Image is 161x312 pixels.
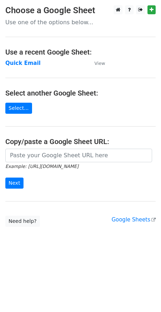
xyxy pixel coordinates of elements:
[5,89,156,97] h4: Select another Google Sheet:
[94,61,105,66] small: View
[5,164,78,169] small: Example: [URL][DOMAIN_NAME]
[5,137,156,146] h4: Copy/paste a Google Sheet URL:
[5,48,156,56] h4: Use a recent Google Sheet:
[87,60,105,66] a: View
[5,178,24,189] input: Next
[111,216,156,223] a: Google Sheets
[5,5,156,16] h3: Choose a Google Sheet
[5,216,40,227] a: Need help?
[5,19,156,26] p: Use one of the options below...
[5,149,152,162] input: Paste your Google Sheet URL here
[5,60,41,66] a: Quick Email
[5,103,32,114] a: Select...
